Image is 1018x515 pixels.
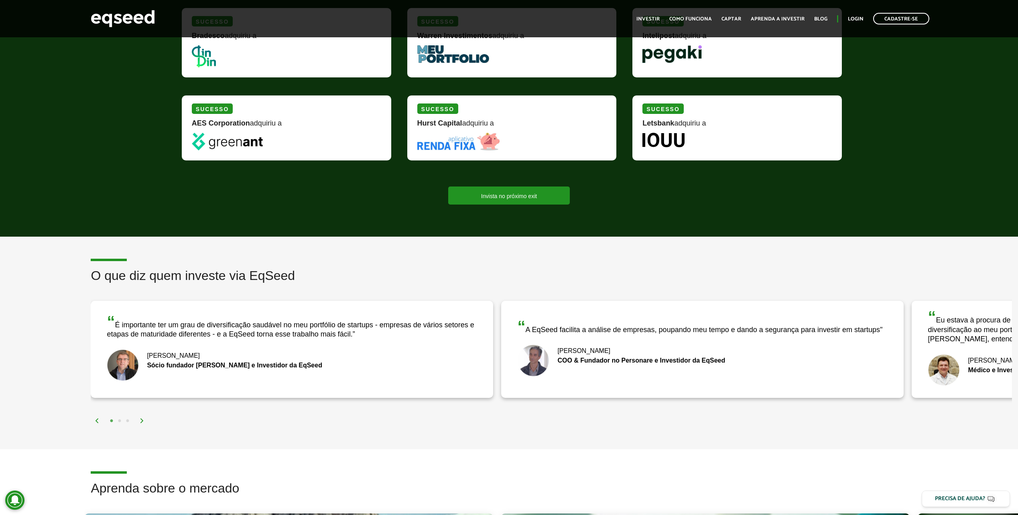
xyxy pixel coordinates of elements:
button: 2 of 2 [116,417,124,425]
img: Nick Johnston [107,349,139,381]
a: Login [848,16,864,22]
div: Sucesso [192,103,233,114]
div: adquiriu a [642,32,832,45]
div: [PERSON_NAME] [107,353,477,359]
img: Bruno Rodrigues [517,345,549,377]
span: “ [928,308,936,326]
a: Como funciona [669,16,712,22]
span: “ [517,318,525,335]
img: MeuPortfolio [417,45,489,63]
a: Captar [721,16,741,22]
img: arrow%20left.svg [95,418,100,423]
div: É importante ter um grau de diversificação saudável no meu portfólio de startups - empresas de vá... [107,314,477,339]
h2: O que diz quem investe via EqSeed [91,269,1012,295]
a: Blog [814,16,827,22]
div: adquiriu a [192,120,381,133]
strong: Letsbank [642,119,674,127]
img: greenant [192,133,263,150]
div: Sucesso [642,103,683,114]
button: 3 of 2 [124,417,132,425]
a: Aprenda a investir [751,16,805,22]
img: Renda Fixa [417,133,500,150]
div: [PERSON_NAME] [517,348,888,354]
div: Sucesso [417,103,458,114]
img: Fernando De Marco [928,354,960,386]
span: “ [107,313,115,330]
div: adquiriu a [192,32,381,45]
button: 1 of 2 [108,417,116,425]
div: Sócio fundador [PERSON_NAME] e Investidor da EqSeed [107,362,477,369]
div: COO & Fundador no Personare e Investidor da EqSeed [517,357,888,364]
div: adquiriu a [417,120,607,133]
img: Iouu [642,133,685,147]
a: Investir [636,16,660,22]
img: arrow%20right.svg [140,418,144,423]
div: adquiriu a [417,32,607,45]
img: DinDin [192,45,216,67]
strong: AES Corporation [192,119,250,127]
a: Cadastre-se [873,13,929,24]
img: Pegaki [642,45,701,63]
img: EqSeed [91,8,155,29]
div: A EqSeed facilita a análise de empresas, poupando meu tempo e dando a segurança para investir em ... [517,318,888,335]
strong: Hurst Capital [417,119,462,127]
h2: Aprenda sobre o mercado [91,481,1012,507]
a: Invista no próximo exit [448,187,570,205]
div: adquiriu a [642,120,832,133]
